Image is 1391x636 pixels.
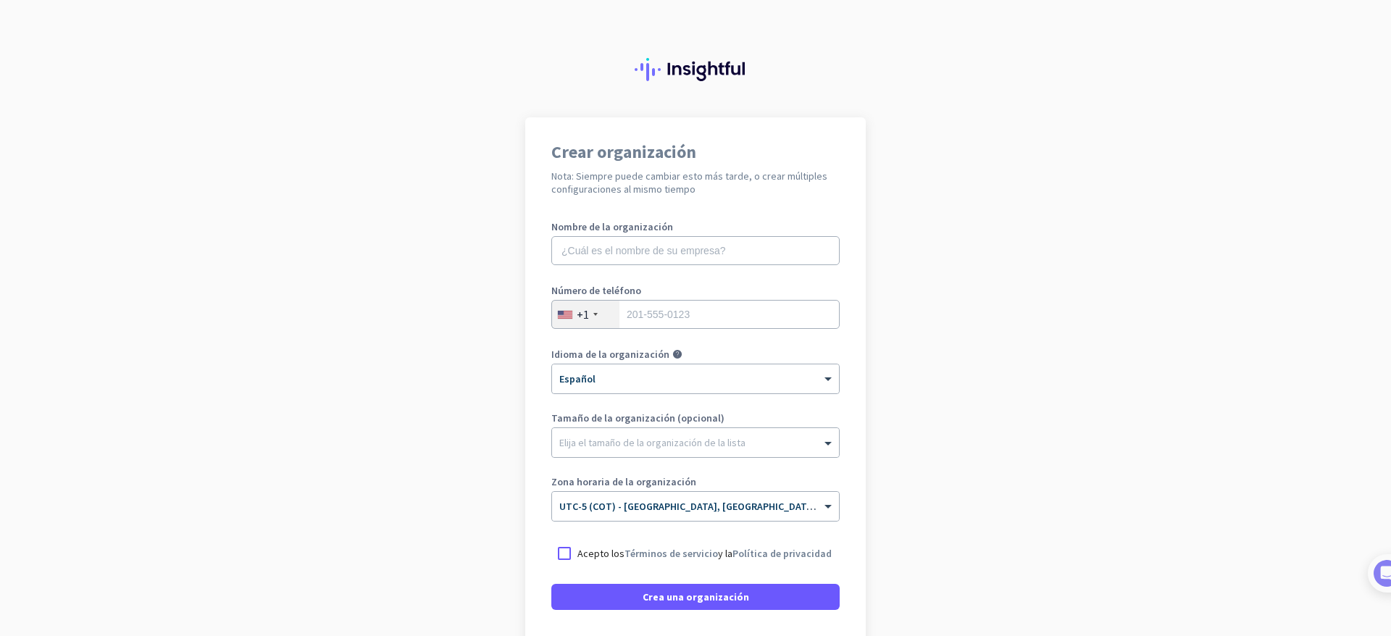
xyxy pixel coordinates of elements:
[551,584,840,610] button: Crea una organización
[577,307,589,322] div: +1
[551,170,840,196] h2: Nota: Siempre puede cambiar esto más tarde, o crear múltiples configuraciones al mismo tiempo
[625,547,718,560] a: Términos de servicio
[551,477,840,487] label: Zona horaria de la organización
[672,349,682,359] i: help
[551,413,840,423] label: Tamaño de la organización (opcional)
[551,300,840,329] input: 201-555-0123
[551,222,840,232] label: Nombre de la organización
[635,58,756,81] img: Insightful
[551,285,840,296] label: Número de teléfono
[577,546,832,561] p: Acepto los y la
[551,236,840,265] input: ¿Cuál es el nombre de su empresa?
[643,590,749,604] span: Crea una organización
[732,547,832,560] a: Política de privacidad
[551,143,840,161] h1: Crear organización
[551,349,669,359] label: Idioma de la organización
